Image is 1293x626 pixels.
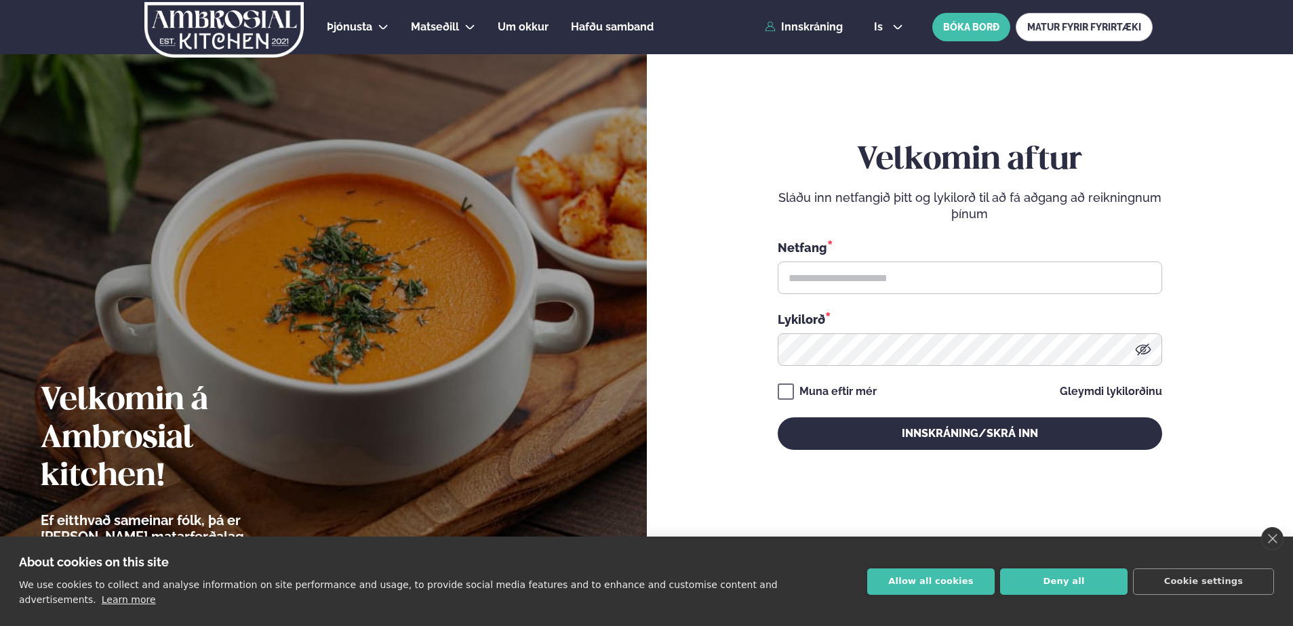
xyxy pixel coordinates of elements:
a: Hafðu samband [571,19,654,35]
a: Gleymdi lykilorðinu [1060,386,1162,397]
span: is [874,22,887,33]
button: BÓKA BORÐ [932,13,1010,41]
span: Þjónusta [327,20,372,33]
div: Netfang [778,238,1162,256]
a: Um okkur [498,19,549,35]
button: Cookie settings [1133,568,1274,595]
span: Um okkur [498,20,549,33]
h2: Velkomin á Ambrosial kitchen! [41,382,322,496]
span: Hafðu samband [571,20,654,33]
a: Innskráning [765,21,843,33]
div: Lykilorð [778,310,1162,328]
a: close [1261,527,1284,550]
span: Matseðill [411,20,459,33]
a: Learn more [102,594,156,605]
strong: About cookies on this site [19,555,169,569]
button: Innskráning/Skrá inn [778,417,1162,450]
p: Sláðu inn netfangið þitt og lykilorð til að fá aðgang að reikningnum þínum [778,190,1162,222]
button: Deny all [1000,568,1128,595]
button: Allow all cookies [867,568,995,595]
a: Þjónusta [327,19,372,35]
a: Matseðill [411,19,459,35]
h2: Velkomin aftur [778,142,1162,180]
a: MATUR FYRIR FYRIRTÆKI [1016,13,1153,41]
p: We use cookies to collect and analyse information on site performance and usage, to provide socia... [19,579,778,605]
p: Ef eitthvað sameinar fólk, þá er [PERSON_NAME] matarferðalag. [41,512,322,545]
img: logo [143,2,305,58]
button: is [863,22,914,33]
